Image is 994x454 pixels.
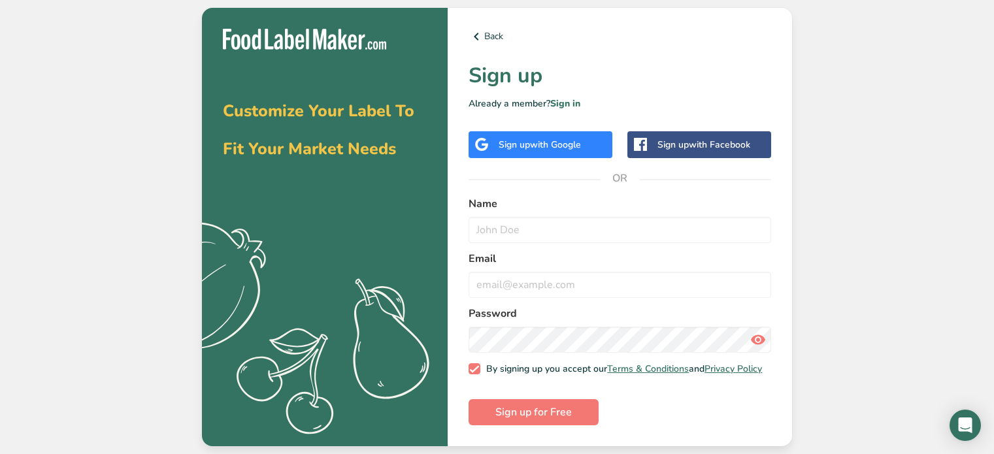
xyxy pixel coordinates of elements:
[469,29,771,44] a: Back
[469,251,771,267] label: Email
[689,138,750,151] span: with Facebook
[469,272,771,298] input: email@example.com
[601,159,640,198] span: OR
[704,363,762,375] a: Privacy Policy
[950,410,981,441] div: Open Intercom Messenger
[469,196,771,212] label: Name
[499,138,581,152] div: Sign up
[469,306,771,321] label: Password
[550,97,580,110] a: Sign in
[657,138,750,152] div: Sign up
[469,217,771,243] input: John Doe
[469,97,771,110] p: Already a member?
[223,100,414,160] span: Customize Your Label To Fit Your Market Needs
[469,60,771,91] h1: Sign up
[530,138,581,151] span: with Google
[223,29,386,50] img: Food Label Maker
[607,363,689,375] a: Terms & Conditions
[495,404,572,420] span: Sign up for Free
[469,399,599,425] button: Sign up for Free
[480,363,763,375] span: By signing up you accept our and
